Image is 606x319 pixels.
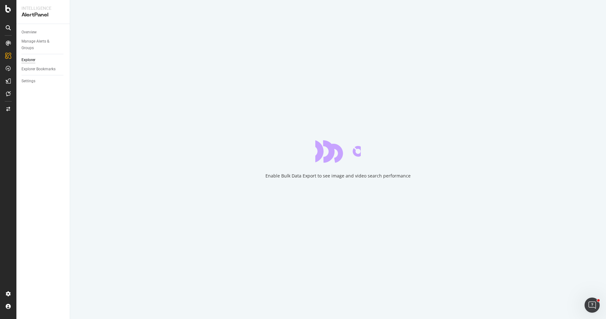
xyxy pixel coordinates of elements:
[21,78,35,84] div: Settings
[21,29,65,36] a: Overview
[21,66,56,72] div: Explorer Bookmarks
[21,38,65,51] a: Manage Alerts & Groups
[21,57,35,63] div: Explorer
[21,11,65,19] div: AlertPanel
[585,298,600,313] iframe: Intercom live chat
[21,78,65,84] a: Settings
[21,29,37,36] div: Overview
[21,5,65,11] div: Intelligence
[265,173,411,179] div: Enable Bulk Data Export to see image and video search performance
[21,38,59,51] div: Manage Alerts & Groups
[21,57,65,63] a: Explorer
[21,66,65,72] a: Explorer Bookmarks
[315,140,361,163] div: animation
